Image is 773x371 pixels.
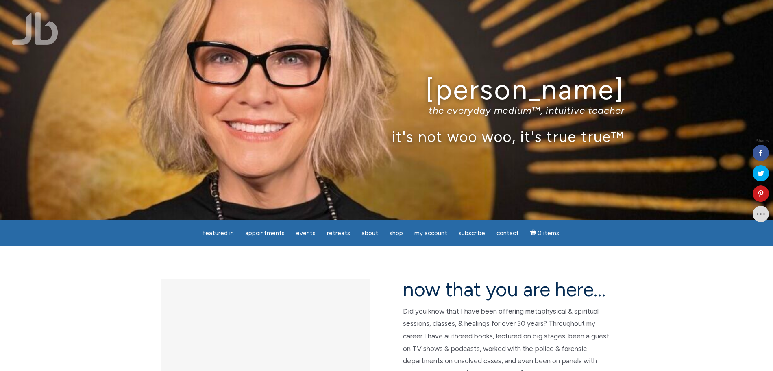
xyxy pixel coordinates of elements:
[357,225,383,241] a: About
[149,74,625,105] h1: [PERSON_NAME]
[538,230,559,236] span: 0 items
[361,229,378,237] span: About
[245,229,285,237] span: Appointments
[296,229,316,237] span: Events
[291,225,320,241] a: Events
[454,225,490,241] a: Subscribe
[240,225,290,241] a: Appointments
[390,229,403,237] span: Shop
[327,229,350,237] span: Retreats
[525,225,564,241] a: Cart0 items
[203,229,234,237] span: featured in
[530,229,538,237] i: Cart
[385,225,408,241] a: Shop
[492,225,524,241] a: Contact
[149,128,625,145] p: it's not woo woo, it's true true™
[459,229,485,237] span: Subscribe
[409,225,452,241] a: My Account
[149,105,625,116] p: the everyday medium™, intuitive teacher
[198,225,239,241] a: featured in
[756,139,769,143] span: Shares
[12,12,58,45] img: Jamie Butler. The Everyday Medium
[403,279,612,300] h2: now that you are here…
[414,229,447,237] span: My Account
[496,229,519,237] span: Contact
[322,225,355,241] a: Retreats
